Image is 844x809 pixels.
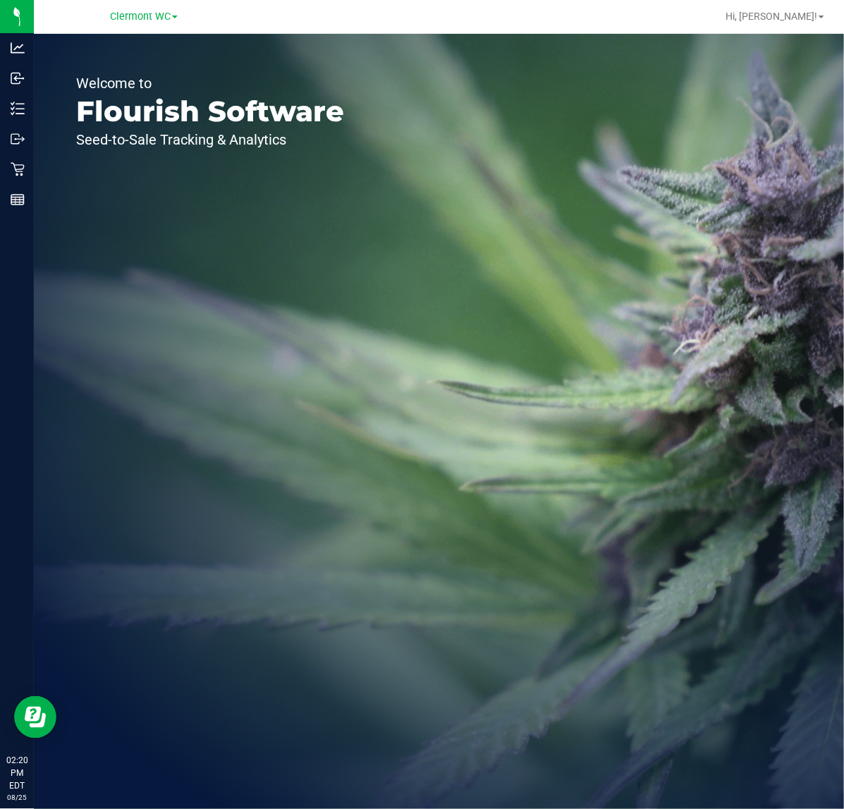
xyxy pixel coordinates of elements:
[11,132,25,146] inline-svg: Outbound
[76,76,344,90] p: Welcome to
[11,41,25,55] inline-svg: Analytics
[11,193,25,207] inline-svg: Reports
[6,754,27,792] p: 02:20 PM EDT
[76,97,344,126] p: Flourish Software
[6,792,27,803] p: 08/25
[726,11,817,22] span: Hi, [PERSON_NAME]!
[76,133,344,147] p: Seed-to-Sale Tracking & Analytics
[110,11,171,23] span: Clermont WC
[11,162,25,176] inline-svg: Retail
[11,71,25,85] inline-svg: Inbound
[14,696,56,738] iframe: Resource center
[11,102,25,116] inline-svg: Inventory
